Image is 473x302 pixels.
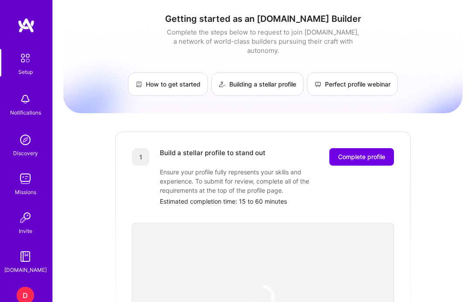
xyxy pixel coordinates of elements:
[160,148,266,166] div: Build a stellar profile to stand out
[17,131,34,149] img: discovery
[165,28,361,55] div: Complete the steps below to request to join [DOMAIN_NAME], a network of world-class builders purs...
[160,197,394,206] div: Estimated completion time: 15 to 60 minutes
[63,14,463,24] h1: Getting started as an [DOMAIN_NAME] Builder
[314,81,321,88] img: Perfect profile webinar
[10,108,41,117] div: Notifications
[16,49,35,67] img: setup
[15,187,36,197] div: Missions
[132,148,149,166] div: 1
[211,73,304,96] a: Building a stellar profile
[307,73,398,96] a: Perfect profile webinar
[219,81,226,88] img: Building a stellar profile
[135,81,142,88] img: How to get started
[128,73,208,96] a: How to get started
[13,149,38,158] div: Discovery
[17,170,34,187] img: teamwork
[17,209,34,226] img: Invite
[160,167,335,195] div: Ensure your profile fully represents your skills and experience. To submit for review, complete a...
[4,265,47,274] div: [DOMAIN_NAME]
[338,153,385,161] span: Complete profile
[329,148,394,166] button: Complete profile
[17,90,34,108] img: bell
[17,248,34,265] img: guide book
[17,17,35,33] img: logo
[18,67,33,76] div: Setup
[19,226,32,236] div: Invite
